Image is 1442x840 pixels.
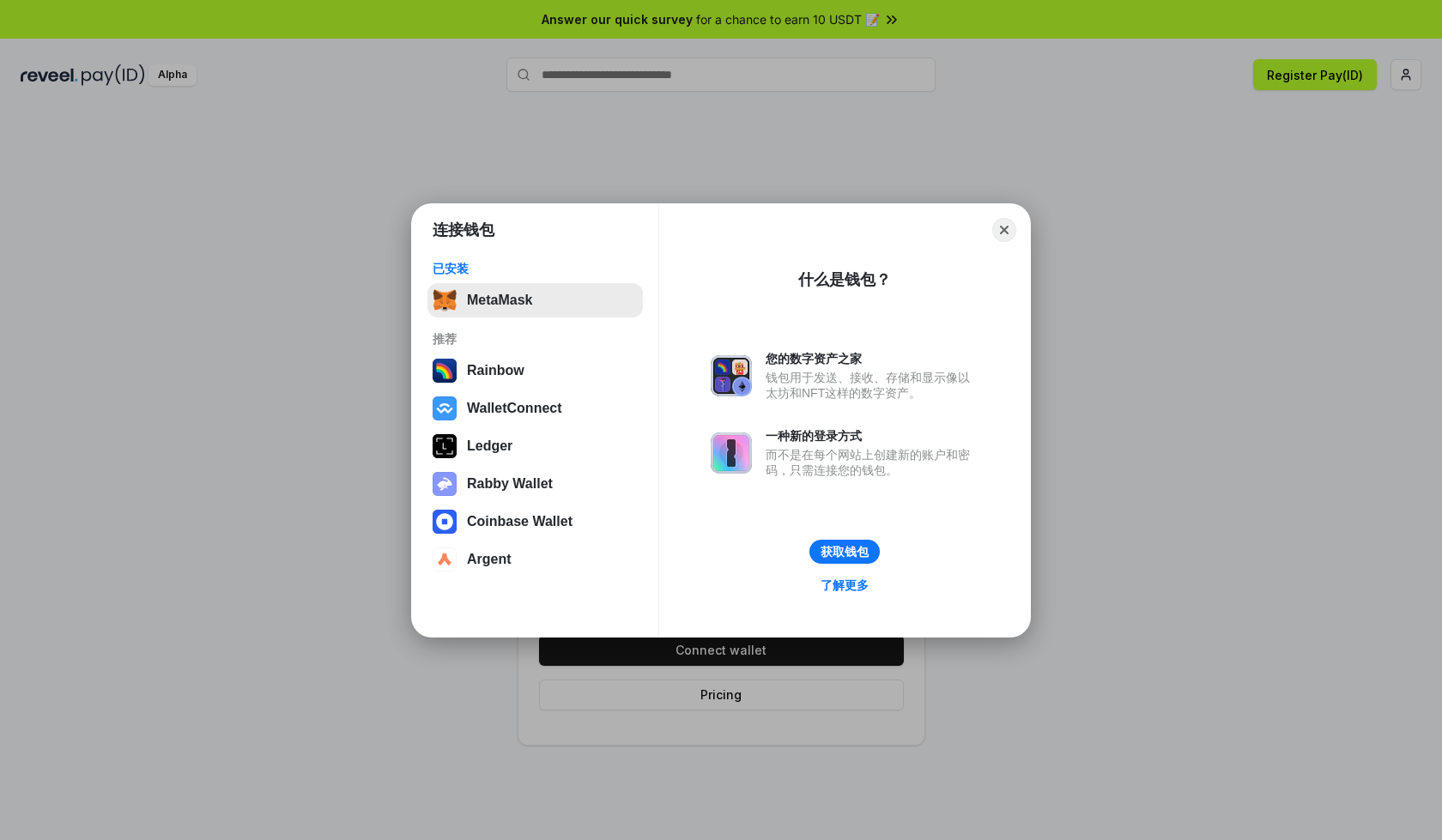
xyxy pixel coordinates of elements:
[467,476,553,492] div: Rabby Wallet
[711,355,752,396] img: svg+xml,%3Csvg%20xmlns%3D%22http%3A%2F%2Fwww.w3.org%2F2000%2Fsvg%22%20fill%3D%22none%22%20viewBox...
[427,391,643,426] button: WalletConnect
[427,505,643,539] button: Coinbase Wallet
[810,574,879,596] a: 了解更多
[427,467,643,501] button: Rabby Wallet
[798,269,891,290] div: 什么是钱包？
[433,396,457,420] img: svg+xml,%3Csvg%20width%3D%2228%22%20height%3D%2228%22%20viewBox%3D%220%200%2028%2028%22%20fill%3D...
[433,472,457,496] img: svg+xml,%3Csvg%20xmlns%3D%22http%3A%2F%2Fwww.w3.org%2F2000%2Fsvg%22%20fill%3D%22none%22%20viewBox...
[433,331,638,347] div: 推荐
[433,434,457,458] img: svg+xml,%3Csvg%20xmlns%3D%22http%3A%2F%2Fwww.w3.org%2F2000%2Fsvg%22%20width%3D%2228%22%20height%3...
[427,283,643,317] button: MetaMask
[433,220,494,240] h1: 连接钱包
[433,261,638,276] div: 已安装
[766,351,978,366] div: 您的数字资产之家
[821,544,869,559] div: 获取钱包
[467,438,512,454] div: Ledger
[992,218,1016,242] button: Close
[766,447,978,478] div: 而不是在每个网站上创建新的账户和密码，只需连接您的钱包。
[427,542,643,577] button: Argent
[809,540,880,564] button: 获取钱包
[467,401,562,416] div: WalletConnect
[711,432,752,474] img: svg+xml,%3Csvg%20xmlns%3D%22http%3A%2F%2Fwww.w3.org%2F2000%2Fsvg%22%20fill%3D%22none%22%20viewBox...
[766,428,978,444] div: 一种新的登录方式
[467,552,512,567] div: Argent
[433,510,457,534] img: svg+xml,%3Csvg%20width%3D%2228%22%20height%3D%2228%22%20viewBox%3D%220%200%2028%2028%22%20fill%3D...
[467,293,532,308] div: MetaMask
[467,363,524,378] div: Rainbow
[433,359,457,383] img: svg+xml,%3Csvg%20width%3D%22120%22%20height%3D%22120%22%20viewBox%3D%220%200%20120%20120%22%20fil...
[821,577,869,593] div: 了解更多
[427,354,643,388] button: Rainbow
[467,514,573,529] div: Coinbase Wallet
[433,547,457,571] img: svg+xml,%3Csvg%20width%3D%2228%22%20height%3D%2228%22%20viewBox%3D%220%200%2028%2028%22%20fill%3D...
[766,370,978,401] div: 钱包用于发送、接收、存储和显示像以太坊和NFT这样的数字资产。
[427,429,643,463] button: Ledger
[433,288,457,312] img: svg+xml,%3Csvg%20fill%3D%22none%22%20height%3D%2233%22%20viewBox%3D%220%200%2035%2033%22%20width%...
